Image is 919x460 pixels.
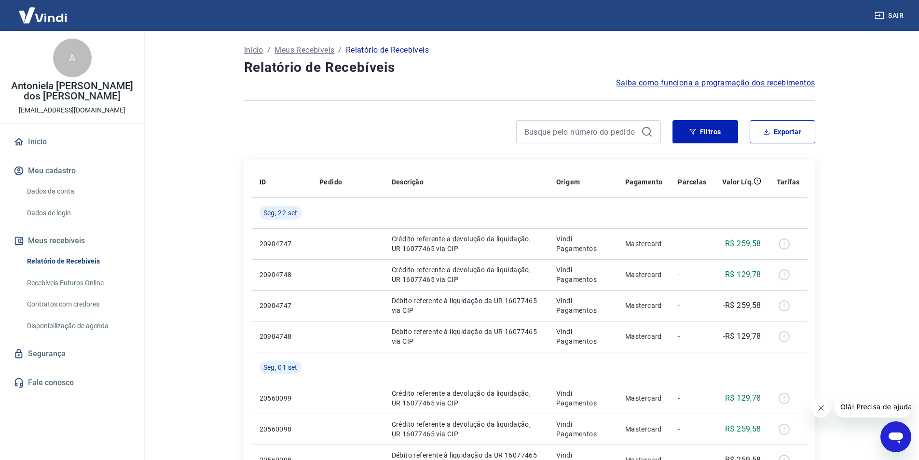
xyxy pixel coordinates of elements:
p: Mastercard [625,301,663,310]
p: R$ 259,58 [725,238,761,250]
p: Mastercard [625,239,663,249]
p: Crédito referente a devolução da liquidação, UR 16077465 via CIP [392,419,541,439]
p: - [678,332,706,341]
a: Início [12,131,133,153]
p: Vindi Pagamentos [556,265,610,284]
p: Mastercard [625,270,663,279]
p: - [678,301,706,310]
a: Fale conosco [12,372,133,393]
p: ID [260,177,266,187]
p: R$ 129,78 [725,392,761,404]
p: Mastercard [625,393,663,403]
p: 20904747 [260,301,304,310]
p: - [678,424,706,434]
p: 20904748 [260,270,304,279]
p: Parcelas [678,177,706,187]
p: Vindi Pagamentos [556,419,610,439]
a: Disponibilização de agenda [23,316,133,336]
p: Débito referente à liquidação da UR 16077465 via CIP [392,327,541,346]
p: Vindi Pagamentos [556,296,610,315]
p: - [678,393,706,403]
p: Crédito referente a devolução da liquidação, UR 16077465 via CIP [392,389,541,408]
input: Busque pelo número do pedido [524,125,637,139]
p: / [338,44,342,56]
button: Meus recebíveis [12,230,133,251]
a: Dados de login [23,203,133,223]
span: Seg, 01 set [263,362,298,372]
p: [EMAIL_ADDRESS][DOMAIN_NAME] [19,105,125,115]
a: Recebíveis Futuros Online [23,273,133,293]
p: Valor Líq. [722,177,754,187]
p: -R$ 129,78 [723,331,761,342]
div: A [53,39,92,77]
p: R$ 259,58 [725,423,761,435]
button: Exportar [750,120,815,143]
img: Vindi [12,0,74,30]
p: Antoniela [PERSON_NAME] dos [PERSON_NAME] [8,81,137,101]
a: Contratos com credores [23,294,133,314]
p: - [678,239,706,249]
a: Dados da conta [23,181,133,201]
a: Saiba como funciona a programação dos recebimentos [616,77,815,89]
iframe: Mensagem da empresa [835,396,911,418]
p: Pedido [319,177,342,187]
span: Seg, 22 set [263,208,298,218]
p: / [267,44,271,56]
p: - [678,270,706,279]
p: Mastercard [625,332,663,341]
p: 20904747 [260,239,304,249]
iframe: Fechar mensagem [811,398,831,418]
p: Vindi Pagamentos [556,389,610,408]
span: Olá! Precisa de ajuda? [6,7,81,14]
p: Pagamento [625,177,663,187]
p: Tarifas [777,177,800,187]
a: Segurança [12,343,133,364]
p: Débito referente à liquidação da UR 16077465 via CIP [392,296,541,315]
p: 20560098 [260,424,304,434]
button: Meu cadastro [12,160,133,181]
p: 20904748 [260,332,304,341]
p: Crédito referente a devolução da liquidação, UR 16077465 via CIP [392,265,541,284]
p: -R$ 259,58 [723,300,761,311]
p: R$ 129,78 [725,269,761,280]
button: Filtros [672,120,738,143]
a: Início [244,44,263,56]
p: Origem [556,177,580,187]
a: Meus Recebíveis [274,44,334,56]
h4: Relatório de Recebíveis [244,58,815,77]
a: Relatório de Recebíveis [23,251,133,271]
p: Vindi Pagamentos [556,234,610,253]
p: Vindi Pagamentos [556,327,610,346]
iframe: Botão para abrir a janela de mensagens [880,421,911,452]
p: 20560099 [260,393,304,403]
p: Relatório de Recebíveis [346,44,429,56]
p: Mastercard [625,424,663,434]
p: Descrição [392,177,424,187]
button: Sair [873,7,907,25]
p: Crédito referente a devolução da liquidação, UR 16077465 via CIP [392,234,541,253]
